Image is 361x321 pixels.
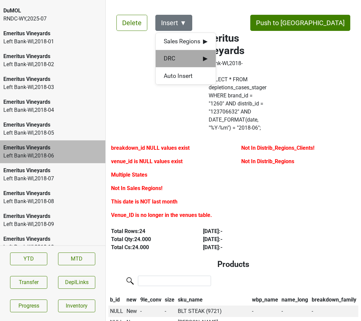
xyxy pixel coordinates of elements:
label: This date is NOT last month [111,198,177,206]
span: DRC [164,54,208,63]
div: Emeritus Vineyards [3,75,102,83]
label: breakdown_id NULL values exist [111,144,190,152]
div: RNDC-WY , 2025 - 07 [3,15,102,23]
div: Left Bank-WI , 2018 - 10 [3,243,102,251]
div: Emeritus Vineyards [3,189,102,197]
a: MTD [58,253,95,265]
th: size: activate to sort column ascending [163,294,176,306]
td: - [280,306,310,317]
div: Emeritus Vineyards [3,30,102,38]
div: Total Rows: 24 [111,227,188,235]
th: b_id: activate to sort column descending [108,294,125,306]
label: venue_id is NULL values exist [111,157,183,166]
button: Transfer [10,276,47,289]
label: Not In Distrib_Regions_Clients! [241,144,314,152]
button: DeplLinks [58,276,95,289]
div: Left Bank-WI , 2018 - 09 [3,220,102,228]
div: Emeritus Vineyards [3,167,102,175]
div: Left Bank-WI , 2018 - 01 [3,38,102,46]
div: Left Bank-WI , 2018 - 02 [3,60,102,68]
div: Left Bank-WI , 2018 - 06 [198,59,245,76]
div: Emeritus Vineyards [3,52,102,60]
th: wbp_name: activate to sort column ascending [250,294,280,306]
a: Inventory [58,300,95,312]
div: Total Cs: 24.000 [111,243,188,251]
div: Left Bank-WI , 2018 - 06 [3,152,102,160]
button: Delete [116,15,147,31]
label: Click to copy query [209,76,266,132]
a: YTD [10,253,47,265]
div: Emeritus Vineyards [3,121,102,129]
td: BLT STEAK (9721) [176,306,250,317]
a: Progress [10,300,47,312]
span: ▶ [203,54,208,63]
div: DuMOL [3,7,102,15]
label: Multiple States [111,171,147,179]
button: Insert ▼ [155,15,192,31]
th: breakdown_family: activate to sort column ascending [310,294,358,306]
span: ▶ [203,37,208,46]
button: Push to [GEOGRAPHIC_DATA] [250,15,350,31]
div: Left Bank-WI , 2018 - 07 [3,175,102,183]
div: Left Bank-WI , 2018 - 05 [3,129,102,137]
span: Sales Regions [164,37,208,46]
td: - [139,306,163,317]
label: Venue_ID is no longer in the venues table. [111,211,212,219]
th: name_long: activate to sort column ascending [280,294,310,306]
td: - [310,306,358,317]
div: Emeritus Vineyards [3,98,102,106]
td: New [125,306,139,317]
h2: Emeritus Vineyards [198,32,245,57]
th: sku_name: activate to sort column ascending [176,294,250,306]
h4: Products [114,260,353,269]
label: Not In Sales Regions! [111,184,162,192]
td: - [250,306,280,317]
div: Emeritus Vineyards [3,235,102,243]
div: [DATE] : - [203,235,279,243]
div: Total Qty: 24.000 [111,235,188,243]
span: NULL [110,308,123,314]
div: Emeritus Vineyards [3,144,102,152]
div: Left Bank-WI , 2018 - 03 [3,83,102,91]
div: [DATE] : - [203,227,279,235]
div: Emeritus Vineyards [3,212,102,220]
th: new: activate to sort column ascending [125,294,139,306]
div: Left Bank-WI , 2018 - 04 [3,106,102,114]
div: [DATE] : - [203,243,279,251]
label: Not In Distrib_Regions [241,157,294,166]
div: Auto Insert [156,67,216,85]
div: Left Bank-WI , 2018 - 08 [3,197,102,205]
td: - [163,306,176,317]
th: 9le_conv: activate to sort column ascending [139,294,163,306]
